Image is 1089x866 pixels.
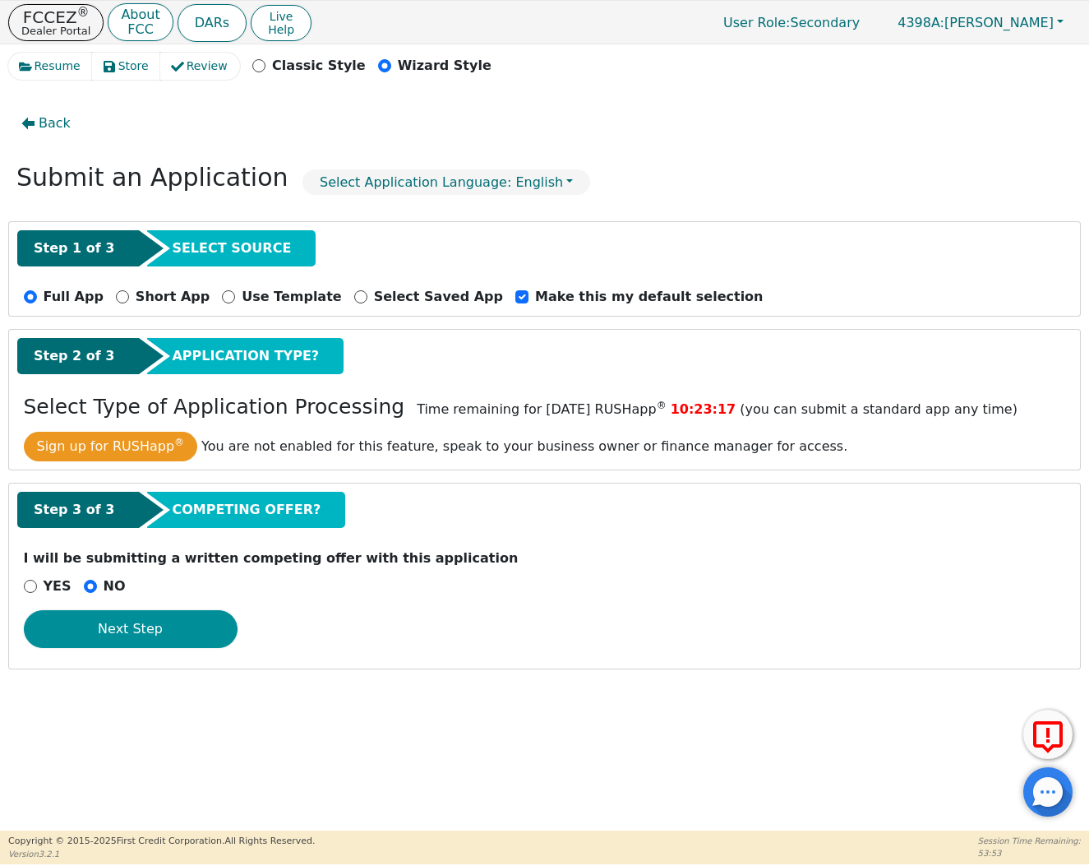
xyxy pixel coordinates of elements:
[671,401,736,417] span: 10:23:17
[136,287,210,307] p: Short App
[398,56,491,76] p: Wizard Style
[24,549,1066,568] p: I will be submitting a written competing offer with this application
[374,287,503,307] p: Select Saved App
[37,438,185,454] span: Sign up for RUSHapp
[417,401,667,417] span: Time remaining for [DATE] RUSHapp
[978,847,1081,859] p: 53:53
[657,400,667,411] sup: ®
[121,8,159,21] p: About
[24,395,405,419] h3: Select Type of Application Processing
[201,438,847,454] span: You are not enabled for this feature, speak to your business owner or finance manager for access.
[707,7,876,39] p: Secondary
[172,500,321,520] span: COMPETING OFFER?
[740,401,1017,417] span: (you can submit a standard app any time)
[898,15,944,30] span: 4398A:
[707,7,876,39] a: User Role:Secondary
[224,836,315,846] span: All Rights Reserved.
[35,58,81,75] span: Resume
[898,15,1054,30] span: [PERSON_NAME]
[978,835,1081,847] p: Session Time Remaining:
[160,53,240,80] button: Review
[118,58,149,75] span: Store
[268,10,294,23] span: Live
[8,53,93,80] button: Resume
[172,346,319,366] span: APPLICATION TYPE?
[535,287,764,307] p: Make this my default selection
[8,835,315,849] p: Copyright © 2015- 2025 First Credit Corporation.
[104,577,126,596] p: NO
[174,437,184,448] sup: ®
[242,287,341,307] p: Use Template
[272,56,366,76] p: Classic Style
[880,10,1081,35] button: 4398A:[PERSON_NAME]
[92,53,161,80] button: Store
[77,5,90,20] sup: ®
[24,432,198,461] button: Sign up for RUSHapp®
[16,163,288,192] h2: Submit an Application
[34,346,114,366] span: Step 2 of 3
[172,238,291,258] span: SELECT SOURCE
[268,23,294,36] span: Help
[1023,710,1073,759] button: Report Error to FCC
[121,23,159,36] p: FCC
[34,238,114,258] span: Step 1 of 3
[39,113,71,133] span: Back
[178,4,247,42] button: DARs
[251,5,311,41] button: LiveHelp
[44,577,72,596] p: YES
[8,848,315,860] p: Version 3.2.1
[302,169,590,195] button: Select Application Language: English
[8,4,104,41] button: FCCEZ®Dealer Portal
[24,610,238,648] button: Next Step
[21,25,90,36] p: Dealer Portal
[8,104,84,142] button: Back
[723,15,790,30] span: User Role :
[187,58,228,75] span: Review
[21,9,90,25] p: FCCEZ
[108,3,173,42] button: AboutFCC
[34,500,114,520] span: Step 3 of 3
[44,287,104,307] p: Full App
